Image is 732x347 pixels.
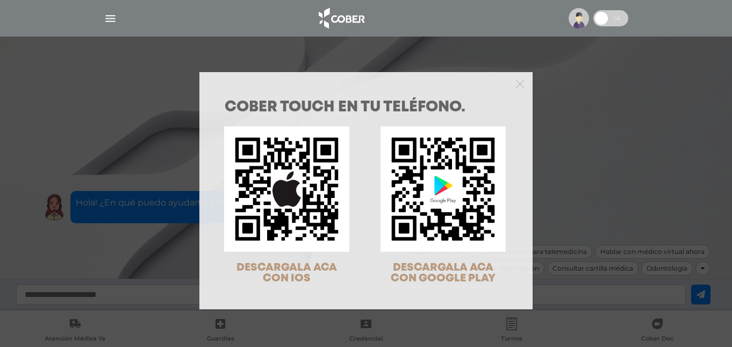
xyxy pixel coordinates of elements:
[225,100,507,115] h1: COBER TOUCH en tu teléfono.
[224,126,349,252] img: qr-code
[516,79,524,88] button: Close
[381,126,506,252] img: qr-code
[236,263,337,284] span: DESCARGALA ACA CON IOS
[391,263,496,284] span: DESCARGALA ACA CON GOOGLE PLAY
